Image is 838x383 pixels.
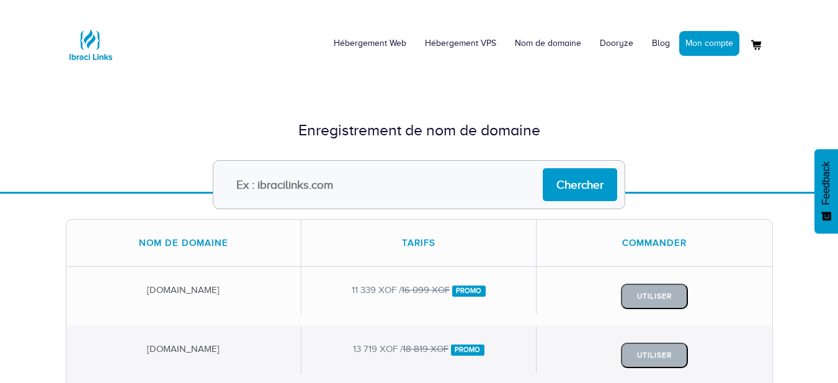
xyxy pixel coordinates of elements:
[643,25,679,62] a: Blog
[506,25,591,62] a: Nom de domaine
[66,267,301,313] div: [DOMAIN_NAME]
[821,161,832,205] span: Feedback
[301,326,537,372] div: 13 719 XOF /
[679,31,739,56] a: Mon compte
[403,344,448,354] del: 18 819 XOF
[66,9,115,70] a: Logo Ibraci Links
[324,25,416,62] a: Hébergement Web
[621,284,688,309] button: Utiliser
[301,220,537,266] div: Tarifs
[401,285,450,295] del: 16 099 XOF
[814,149,838,233] button: Feedback - Afficher l’enquête
[537,220,772,266] div: Commander
[452,286,486,297] span: Promo
[416,25,506,62] a: Hébergement VPS
[66,20,115,70] img: Logo Ibraci Links
[66,119,773,142] div: Enregistrement de nom de domaine
[591,25,643,62] a: Dooryze
[213,160,625,209] input: Ex : ibracilinks.com
[621,343,688,368] button: Utiliser
[301,267,537,313] div: 11 339 XOF /
[66,326,301,372] div: [DOMAIN_NAME]
[543,168,617,201] input: Chercher
[66,220,301,266] div: Nom de domaine
[451,345,485,356] span: Promo
[776,321,823,368] iframe: Drift Widget Chat Controller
